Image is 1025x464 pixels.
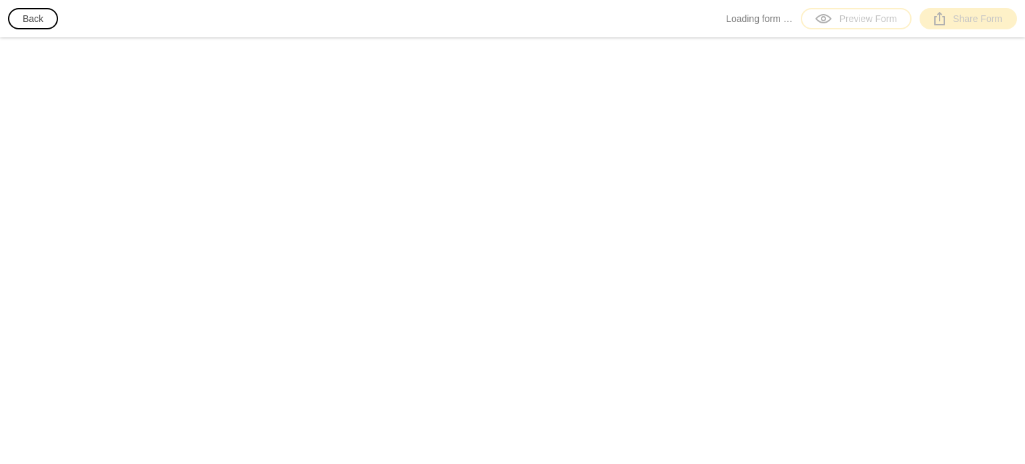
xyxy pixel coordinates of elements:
[726,12,793,25] span: Loading form …
[934,12,1002,25] div: Share Form
[801,8,912,29] a: Preview Form
[815,12,897,25] div: Preview Form
[8,8,58,29] button: Back
[920,8,1017,29] a: Share Form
